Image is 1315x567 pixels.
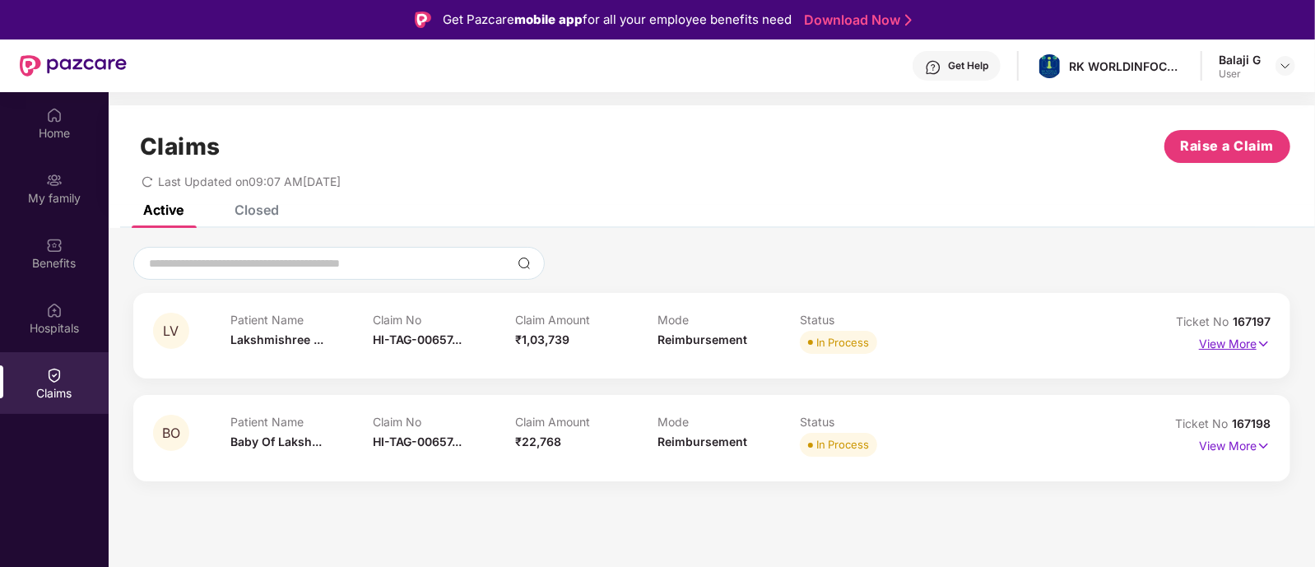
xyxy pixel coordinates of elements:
div: In Process [816,436,869,453]
div: Active [143,202,184,218]
p: View More [1199,331,1271,353]
p: Mode [657,415,800,429]
div: In Process [816,334,869,351]
img: svg+xml;base64,PHN2ZyBpZD0iQ2xhaW0iIHhtbG5zPSJodHRwOi8vd3d3LnczLm9yZy8yMDAwL3N2ZyIgd2lkdGg9IjIwIi... [46,367,63,383]
strong: mobile app [514,12,583,27]
img: svg+xml;base64,PHN2ZyBpZD0iSG9tZSIgeG1sbnM9Imh0dHA6Ly93d3cudzMub3JnLzIwMDAvc3ZnIiB3aWR0aD0iMjAiIG... [46,107,63,123]
p: View More [1199,433,1271,455]
span: Last Updated on 09:07 AM[DATE] [158,174,341,188]
p: Status [800,313,942,327]
img: Stroke [905,12,912,29]
span: Baby Of Laksh... [230,435,322,448]
span: BO [162,426,180,440]
span: ₹1,03,739 [515,332,569,346]
span: 167197 [1233,314,1271,328]
div: Get Help [948,59,988,72]
p: Claim No [373,415,515,429]
span: HI-TAG-00657... [373,435,462,448]
img: svg+xml;base64,PHN2ZyBpZD0iU2VhcmNoLTMyeDMyIiB4bWxucz0iaHR0cDovL3d3dy53My5vcmcvMjAwMC9zdmciIHdpZH... [518,257,531,270]
h1: Claims [140,132,221,160]
p: Status [800,415,942,429]
div: Get Pazcare for all your employee benefits need [443,10,792,30]
div: Balaji G [1219,52,1261,67]
p: Claim Amount [515,313,657,327]
span: Reimbursement [657,435,747,448]
p: Patient Name [230,415,373,429]
div: User [1219,67,1261,81]
img: svg+xml;base64,PHN2ZyBpZD0iSG9zcGl0YWxzIiB4bWxucz0iaHR0cDovL3d3dy53My5vcmcvMjAwMC9zdmciIHdpZHRoPS... [46,302,63,318]
p: Patient Name [230,313,373,327]
div: RK WORLDINFOCOM PRIVATE LIMITED [1069,58,1184,74]
span: redo [142,174,153,188]
img: svg+xml;base64,PHN2ZyB4bWxucz0iaHR0cDovL3d3dy53My5vcmcvMjAwMC9zdmciIHdpZHRoPSIxNyIgaGVpZ2h0PSIxNy... [1257,437,1271,455]
span: ₹22,768 [515,435,561,448]
img: svg+xml;base64,PHN2ZyBpZD0iRHJvcGRvd24tMzJ4MzIiIHhtbG5zPSJodHRwOi8vd3d3LnczLm9yZy8yMDAwL3N2ZyIgd2... [1279,59,1292,72]
span: Ticket No [1176,314,1233,328]
img: svg+xml;base64,PHN2ZyB4bWxucz0iaHR0cDovL3d3dy53My5vcmcvMjAwMC9zdmciIHdpZHRoPSIxNyIgaGVpZ2h0PSIxNy... [1257,335,1271,353]
button: Raise a Claim [1164,130,1290,163]
span: 167198 [1232,416,1271,430]
img: Logo [415,12,431,28]
img: svg+xml;base64,PHN2ZyBpZD0iQmVuZWZpdHMiIHhtbG5zPSJodHRwOi8vd3d3LnczLm9yZy8yMDAwL3N2ZyIgd2lkdGg9Ij... [46,237,63,253]
p: Mode [657,313,800,327]
span: Lakshmishree ... [230,332,323,346]
p: Claim No [373,313,515,327]
span: HI-TAG-00657... [373,332,462,346]
span: Ticket No [1175,416,1232,430]
img: svg+xml;base64,PHN2ZyB3aWR0aD0iMjAiIGhlaWdodD0iMjAiIHZpZXdCb3g9IjAgMCAyMCAyMCIgZmlsbD0ibm9uZSIgeG... [46,172,63,188]
p: Claim Amount [515,415,657,429]
span: LV [164,324,179,338]
img: svg+xml;base64,PHN2ZyBpZD0iSGVscC0zMngzMiIgeG1sbnM9Imh0dHA6Ly93d3cudzMub3JnLzIwMDAvc3ZnIiB3aWR0aD... [925,59,941,76]
span: Reimbursement [657,332,747,346]
div: Closed [235,202,279,218]
img: New Pazcare Logo [20,55,127,77]
img: whatsapp%20image%202024-01-05%20at%2011.24.52%20am.jpeg [1038,54,1062,78]
a: Download Now [804,12,907,29]
span: Raise a Claim [1181,136,1275,156]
